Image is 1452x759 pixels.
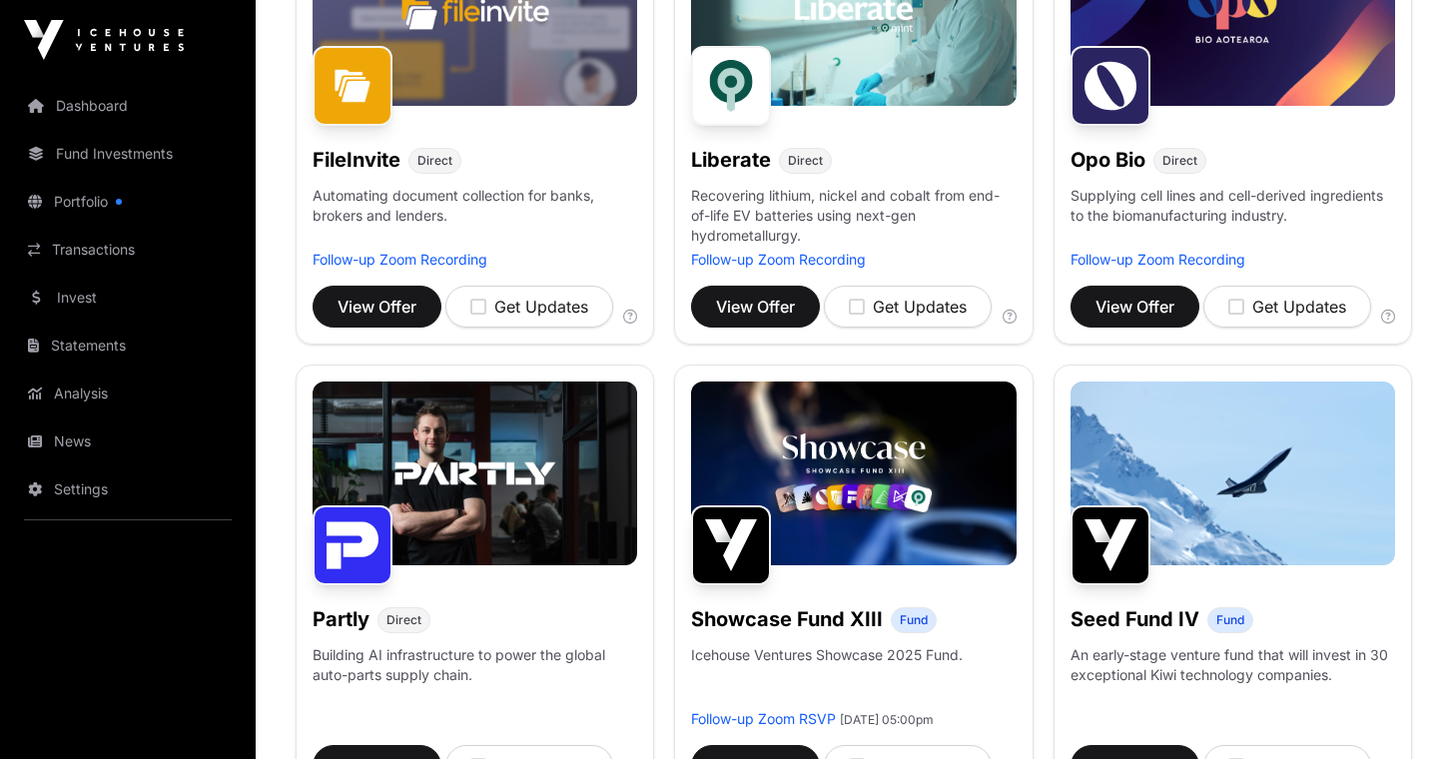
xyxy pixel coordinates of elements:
[313,605,369,633] h1: Partly
[1071,645,1395,685] p: An early-stage venture fund that will invest in 30 exceptional Kiwi technology companies.
[16,132,240,176] a: Fund Investments
[313,505,392,585] img: Partly
[691,251,866,268] a: Follow-up Zoom Recording
[691,605,883,633] h1: Showcase Fund XIII
[1071,286,1199,328] button: View Offer
[1071,505,1150,585] img: Seed Fund IV
[16,276,240,320] a: Invest
[313,381,637,565] img: Partly-Banner.jpg
[313,46,392,126] img: FileInvite
[691,146,771,174] h1: Liberate
[691,286,820,328] button: View Offer
[1071,251,1245,268] a: Follow-up Zoom Recording
[691,46,771,126] img: Liberate
[417,153,452,169] span: Direct
[691,186,1016,250] p: Recovering lithium, nickel and cobalt from end-of-life EV batteries using next-gen hydrometallurgy.
[470,295,588,319] div: Get Updates
[824,286,992,328] button: Get Updates
[313,186,637,250] p: Automating document collection for banks, brokers and lenders.
[1352,663,1452,759] iframe: Chat Widget
[1216,612,1244,628] span: Fund
[313,146,400,174] h1: FileInvite
[313,286,441,328] button: View Offer
[338,295,416,319] span: View Offer
[16,467,240,511] a: Settings
[691,645,963,665] p: Icehouse Ventures Showcase 2025 Fund.
[16,324,240,368] a: Statements
[1162,153,1197,169] span: Direct
[445,286,613,328] button: Get Updates
[840,712,934,727] span: [DATE] 05:00pm
[1071,381,1395,565] img: image-1600x800.jpg
[691,710,836,727] a: Follow-up Zoom RSVP
[16,372,240,415] a: Analysis
[1228,295,1346,319] div: Get Updates
[1095,295,1174,319] span: View Offer
[788,153,823,169] span: Direct
[1203,286,1371,328] button: Get Updates
[16,228,240,272] a: Transactions
[16,419,240,463] a: News
[1071,605,1199,633] h1: Seed Fund IV
[691,505,771,585] img: Showcase Fund XIII
[16,180,240,224] a: Portfolio
[24,20,184,60] img: Icehouse Ventures Logo
[313,645,637,709] p: Building AI infrastructure to power the global auto-parts supply chain.
[386,612,421,628] span: Direct
[849,295,967,319] div: Get Updates
[691,381,1016,565] img: Showcase-Fund-Banner-1.jpg
[1071,146,1145,174] h1: Opo Bio
[716,295,795,319] span: View Offer
[1071,46,1150,126] img: Opo Bio
[900,612,928,628] span: Fund
[16,84,240,128] a: Dashboard
[1071,186,1395,226] p: Supplying cell lines and cell-derived ingredients to the biomanufacturing industry.
[313,251,487,268] a: Follow-up Zoom Recording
